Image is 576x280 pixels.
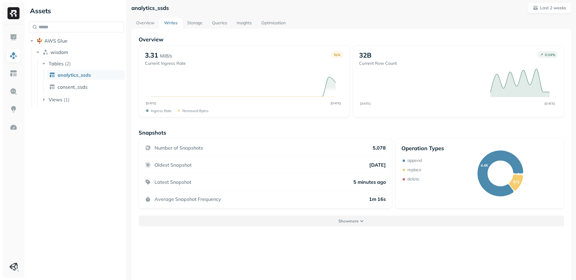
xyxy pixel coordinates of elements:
a: consent_ssds [47,82,125,92]
p: Current Row Count [359,61,397,66]
img: Assets [10,52,17,59]
img: Asset Explorer [10,70,17,77]
p: Removed bytes [182,109,208,113]
tspan: [DATE] [360,102,370,105]
p: append [407,158,422,163]
img: table [49,84,55,90]
img: Insights [10,106,17,113]
p: 32B [359,51,371,59]
img: namespace [43,49,49,55]
p: Number of Snapshots [154,145,203,151]
img: table [49,72,55,78]
div: Assets [29,6,124,16]
p: Average Snapshot Frequency [154,196,221,202]
span: Views [49,97,62,103]
a: analytics_ssds [47,70,125,80]
img: Ryft [7,7,19,19]
p: N/A [334,52,340,57]
a: Insights [232,18,256,29]
p: Ingress Rate [151,109,172,113]
p: replace [407,167,421,173]
span: wisdom [50,49,68,55]
img: root [37,38,43,44]
button: AWS Glue [29,36,124,46]
p: 0.04 % [545,52,555,57]
a: Overview [131,18,159,29]
text: 4.4K [481,163,488,168]
img: Optimization [10,124,17,131]
tspan: [DATE] [544,102,555,105]
button: Tables(2) [41,59,124,68]
img: Unity [9,263,18,271]
p: Latest Snapshot [154,179,191,185]
span: analytics_ssds [58,72,91,78]
p: 5,078 [373,145,386,151]
button: Showmore [139,216,564,226]
p: ( 2 ) [65,61,71,67]
img: Dashboard [10,34,17,41]
p: 1m 16s [369,196,386,202]
a: Storage [182,18,207,29]
p: 5 minutes ago [353,179,386,185]
tspan: [DATE] [331,101,341,105]
p: Current Ingress Rate [145,61,186,66]
tspan: [DATE] [146,101,156,105]
img: Query Explorer [10,88,17,95]
p: Show more [338,218,358,224]
p: Operation Types [401,145,444,152]
button: wisdom [35,47,124,57]
button: Last 2 weeks [528,2,571,13]
p: Overview [139,36,564,43]
button: Views(1) [41,95,124,104]
p: [DATE] [369,162,386,168]
p: Snapshots [139,129,166,136]
span: consent_ssds [58,84,88,90]
p: analytics_ssds [131,4,169,11]
p: MiB/s [160,52,172,59]
p: delete [407,176,419,182]
p: 3.31 [145,51,158,59]
text: 673 [513,180,519,184]
a: Queries [207,18,232,29]
p: ( 1 ) [64,97,70,103]
p: Oldest Snapshot [154,162,192,168]
text: 4 [517,172,519,176]
span: Tables [49,61,64,67]
a: Writes [159,18,182,29]
a: Optimization [256,18,290,29]
p: Last 2 weeks [540,5,566,11]
span: AWS Glue [44,38,67,44]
